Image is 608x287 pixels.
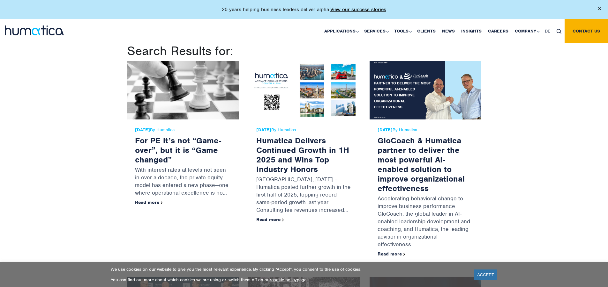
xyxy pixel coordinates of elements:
a: Applications [321,19,361,43]
a: Contact us [565,19,608,43]
a: Company [512,19,542,43]
img: logo [5,25,64,35]
img: arrowicon [403,253,405,256]
span: By Humatica [256,127,352,133]
strong: [DATE] [378,127,393,133]
a: Humatica Delivers Continued Growth in 1H 2025 and Wins Top Industry Honors [256,135,349,174]
p: With interest rates at levels not seen in over a decade, the private equity model has entered a n... [135,164,231,200]
p: You can find out more about which cookies we are using or switch them off on our page. [111,277,466,283]
a: News [439,19,458,43]
img: search_icon [557,29,561,34]
a: cookie policy [271,277,297,283]
p: Accelerating behavioral change to improve business performance GloCoach, the global leader in AI-... [378,193,473,251]
a: Read more [378,251,405,257]
img: arrowicon [282,219,284,221]
img: Humatica Delivers Continued Growth in 1H 2025 and Wins Top Industry Honors [248,61,360,119]
a: DE [542,19,553,43]
a: ACCEPT [474,269,497,280]
a: Clients [414,19,439,43]
a: View our success stories [330,6,386,13]
a: Tools [391,19,414,43]
a: For PE it’s not “Game-over”, but it is “Game changed” [135,135,221,165]
p: [GEOGRAPHIC_DATA], [DATE] – Humatica posted further growth in the first half of 2025, topping rec... [256,174,352,217]
strong: [DATE] [135,127,150,133]
span: DE [545,28,550,34]
span: By Humatica [135,127,231,133]
a: GloCoach & Humatica partner to deliver the most powerful AI-enabled solution to improve organizat... [378,135,465,193]
h1: Search Results for: [127,43,481,59]
a: Services [361,19,391,43]
span: By Humatica [378,127,473,133]
img: GloCoach & Humatica partner to deliver the most powerful AI-enabled solution to improve organizat... [370,61,481,119]
p: We use cookies on our website to give you the most relevant experience. By clicking “Accept”, you... [111,267,466,272]
a: Insights [458,19,485,43]
a: Read more [135,199,163,205]
a: Read more [256,217,284,222]
img: arrowicon [161,201,163,204]
img: For PE it’s not “Game-over”, but it is “Game changed” [127,61,239,119]
strong: [DATE] [256,127,271,133]
a: Careers [485,19,512,43]
p: 20 years helping business leaders deliver alpha. [222,6,386,13]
